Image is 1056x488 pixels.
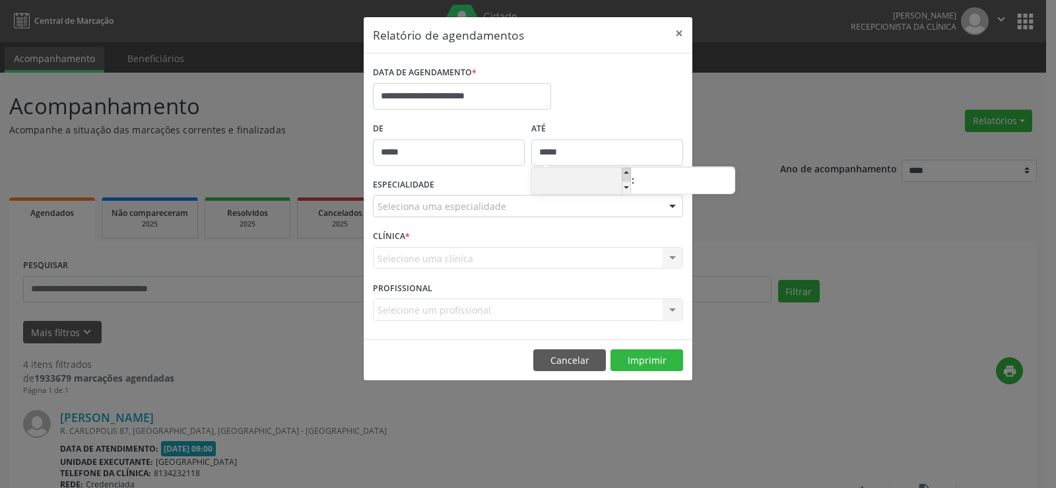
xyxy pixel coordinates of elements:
label: DATA DE AGENDAMENTO [373,63,477,83]
h5: Relatório de agendamentos [373,26,524,44]
button: Cancelar [533,349,606,372]
label: ATÉ [531,119,683,139]
button: Imprimir [610,349,683,372]
input: Hour [531,168,631,195]
span: Seleciona uma especialidade [378,199,506,213]
label: PROFISSIONAL [373,278,432,298]
span: : [631,167,635,193]
label: De [373,119,525,139]
input: Minute [635,168,735,195]
label: ESPECIALIDADE [373,175,434,195]
button: Close [666,17,692,50]
label: CLÍNICA [373,227,410,247]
